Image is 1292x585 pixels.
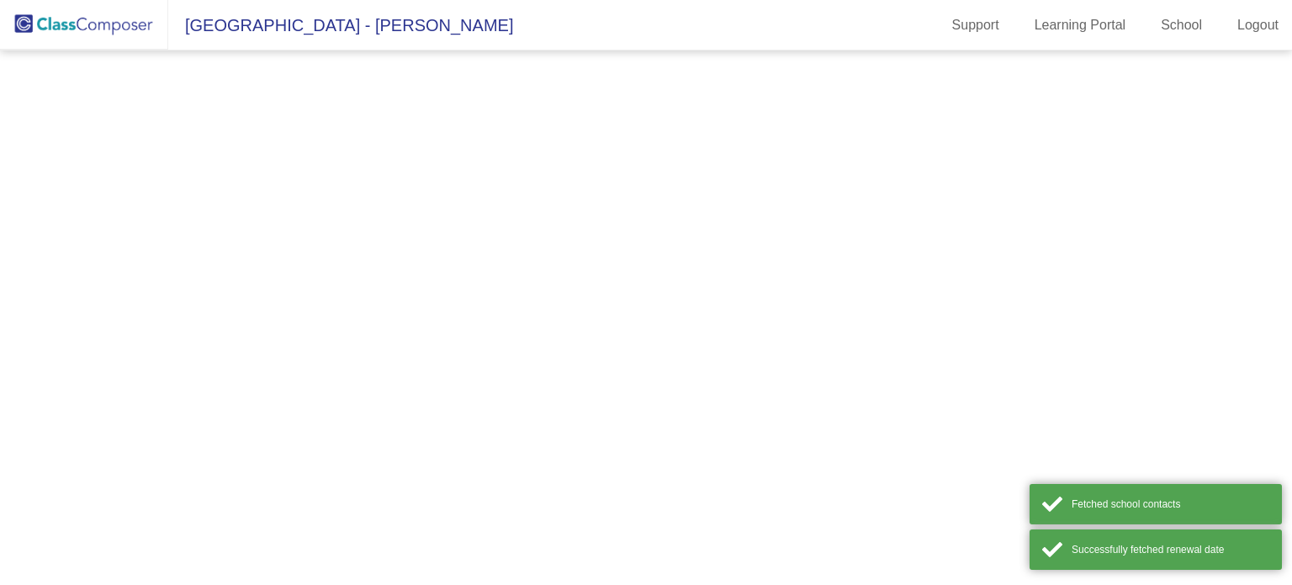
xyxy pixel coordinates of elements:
[939,12,1013,39] a: Support
[1072,542,1269,557] div: Successfully fetched renewal date
[1021,12,1140,39] a: Learning Portal
[168,12,513,39] span: [GEOGRAPHIC_DATA] - [PERSON_NAME]
[1072,497,1269,512] div: Fetched school contacts
[1147,12,1215,39] a: School
[1224,12,1292,39] a: Logout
